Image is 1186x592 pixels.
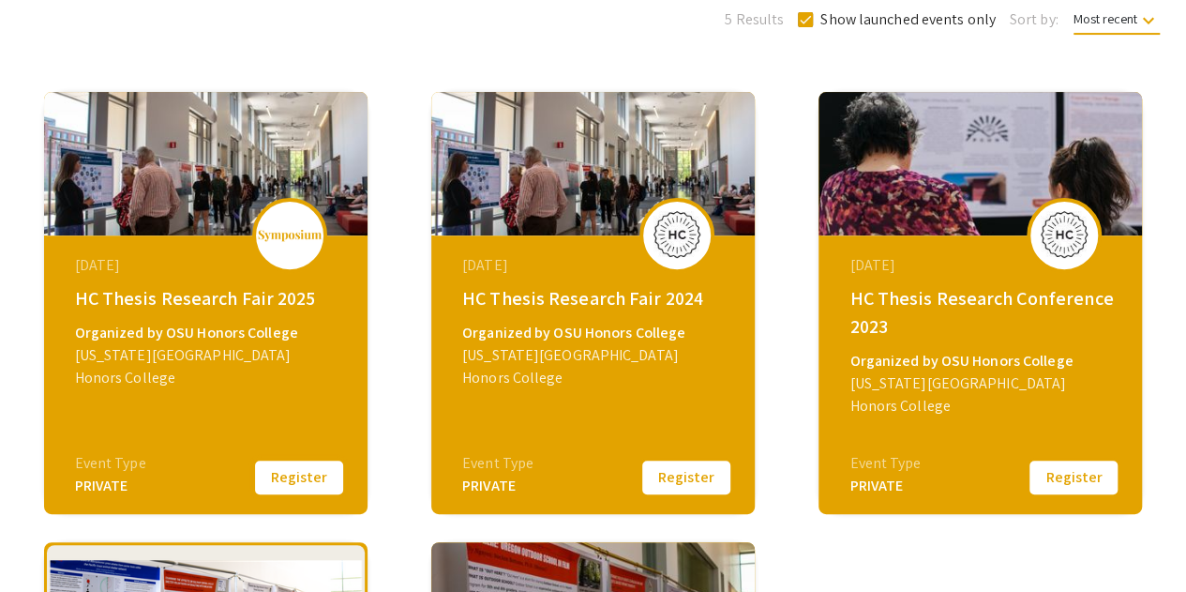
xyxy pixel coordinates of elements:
div: HC Thesis Research Fair 2024 [462,284,728,312]
div: Event Type [75,452,146,475]
div: [DATE] [849,254,1116,277]
img: hc-thesis-research-fair-2025_eventCoverPhoto_d7496f__thumb.jpg [44,92,368,235]
span: Show launched events only [820,8,996,31]
div: Organized by OSU Honors College [462,322,728,344]
div: [DATE] [75,254,341,277]
div: HC Thesis Research Fair 2025 [75,284,341,312]
div: PRIVATE [75,475,146,497]
div: [US_STATE][GEOGRAPHIC_DATA] Honors College [75,344,341,389]
div: [DATE] [462,254,728,277]
img: logo_v2.png [257,229,323,242]
div: [US_STATE][GEOGRAPHIC_DATA] Honors College [849,372,1116,417]
span: 5 Results [725,8,784,31]
div: HC Thesis Research Conference 2023 [849,284,1116,341]
div: Event Type [849,452,921,475]
div: Event Type [462,452,533,475]
div: [US_STATE][GEOGRAPHIC_DATA] Honors College [462,344,728,389]
button: Register [1027,458,1120,497]
span: Most recent [1073,10,1160,35]
button: Most recent [1058,2,1175,36]
button: Register [639,458,733,497]
div: PRIVATE [849,475,921,497]
iframe: Chat [14,508,80,578]
button: Register [252,458,346,497]
span: Sort by: [1010,8,1058,31]
mat-icon: keyboard_arrow_down [1137,9,1160,32]
div: PRIVATE [462,475,533,497]
img: hc-thesis-research-fair-2024_eventLogo_c6927e_.jpg [649,211,705,258]
img: hc-thesis-research-conference-2023_eventCoverPhoto_bbabb8__thumb.jpg [818,92,1142,235]
img: hc-thesis-research-conference-2023_eventLogo_a967bc_.jpg [1036,211,1092,258]
div: Organized by OSU Honors College [75,322,341,344]
img: hc-thesis-research-fair-2024_eventCoverPhoto_8521ba__thumb.jpg [431,92,755,235]
div: Organized by OSU Honors College [849,350,1116,372]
